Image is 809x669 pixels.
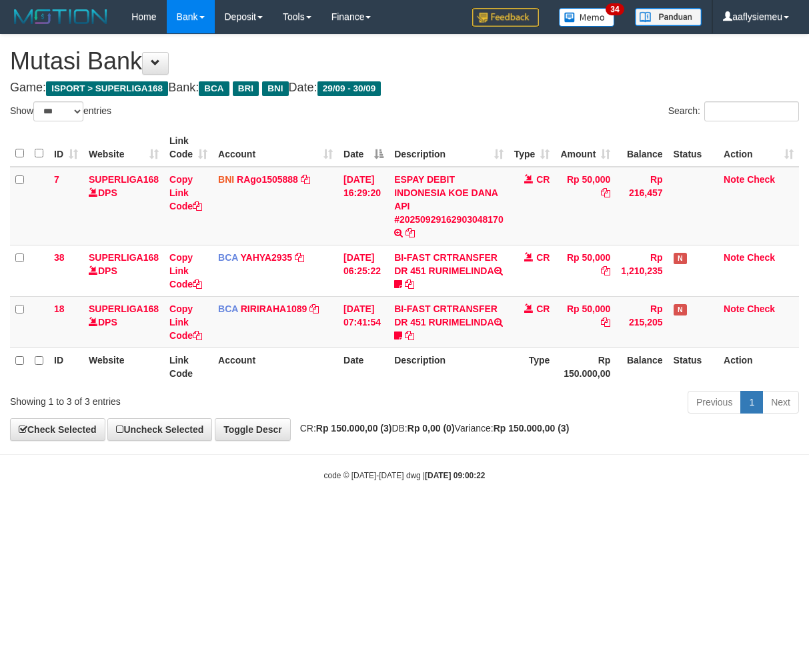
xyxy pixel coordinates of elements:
[494,423,570,434] strong: Rp 150.000,00 (3)
[389,129,509,167] th: Description: activate to sort column ascending
[324,471,486,480] small: code © [DATE]-[DATE] dwg |
[408,423,455,434] strong: Rp 0,00 (0)
[295,252,304,263] a: Copy YAHYA2935 to clipboard
[724,252,744,263] a: Note
[338,296,389,348] td: [DATE] 07:41:54
[10,101,111,121] label: Show entries
[616,296,668,348] td: Rp 215,205
[389,245,509,296] td: BI-FAST CRTRANSFER DR 451 RURIMELINDA
[218,174,234,185] span: BNI
[747,174,775,185] a: Check
[747,252,775,263] a: Check
[83,296,164,348] td: DPS
[54,303,65,314] span: 18
[406,227,415,238] a: Copy ESPAY DEBIT INDONESIA KOE DANA API #20250929162903048170 to clipboard
[747,303,775,314] a: Check
[262,81,288,96] span: BNI
[107,418,212,441] a: Uncheck Selected
[316,423,392,434] strong: Rp 150.000,00 (3)
[83,348,164,386] th: Website
[164,129,213,167] th: Link Code: activate to sort column ascending
[338,348,389,386] th: Date
[317,81,381,96] span: 29/09 - 30/09
[616,348,668,386] th: Balance
[218,303,238,314] span: BCA
[10,7,111,27] img: MOTION_logo.png
[233,81,259,96] span: BRI
[237,174,298,185] a: RAgo1505888
[46,81,168,96] span: ISPORT > SUPERLIGA168
[164,348,213,386] th: Link Code
[601,265,610,276] a: Copy Rp 50,000 to clipboard
[169,174,202,211] a: Copy Link Code
[169,303,202,341] a: Copy Link Code
[89,252,159,263] a: SUPERLIGA168
[601,317,610,327] a: Copy Rp 50,000 to clipboard
[10,48,799,75] h1: Mutasi Bank
[10,390,327,408] div: Showing 1 to 3 of 3 entries
[89,303,159,314] a: SUPERLIGA168
[301,174,310,185] a: Copy RAgo1505888 to clipboard
[635,8,702,26] img: panduan.png
[49,129,83,167] th: ID: activate to sort column ascending
[54,174,59,185] span: 7
[536,252,550,263] span: CR
[668,348,719,386] th: Status
[674,304,687,315] span: Has Note
[740,391,763,414] a: 1
[674,253,687,264] span: Has Note
[688,391,741,414] a: Previous
[49,348,83,386] th: ID
[83,167,164,245] td: DPS
[338,245,389,296] td: [DATE] 06:25:22
[509,129,556,167] th: Type: activate to sort column ascending
[10,418,105,441] a: Check Selected
[241,252,293,263] a: YAHYA2935
[555,348,616,386] th: Rp 150.000,00
[293,423,570,434] span: CR: DB: Variance:
[718,129,799,167] th: Action: activate to sort column ascending
[704,101,799,121] input: Search:
[616,245,668,296] td: Rp 1,210,235
[536,174,550,185] span: CR
[218,252,238,263] span: BCA
[718,348,799,386] th: Action
[724,303,744,314] a: Note
[83,129,164,167] th: Website: activate to sort column ascending
[555,129,616,167] th: Amount: activate to sort column ascending
[309,303,319,314] a: Copy RIRIRAHA1089 to clipboard
[338,167,389,245] td: [DATE] 16:29:20
[338,129,389,167] th: Date: activate to sort column descending
[616,167,668,245] td: Rp 216,457
[213,348,338,386] th: Account
[405,330,414,341] a: Copy BI-FAST CRTRANSFER DR 451 RURIMELINDA to clipboard
[213,129,338,167] th: Account: activate to sort column ascending
[54,252,65,263] span: 38
[668,129,719,167] th: Status
[199,81,229,96] span: BCA
[559,8,615,27] img: Button%20Memo.svg
[89,174,159,185] a: SUPERLIGA168
[536,303,550,314] span: CR
[241,303,307,314] a: RIRIRAHA1089
[668,101,799,121] label: Search:
[555,296,616,348] td: Rp 50,000
[405,279,414,289] a: Copy BI-FAST CRTRANSFER DR 451 RURIMELINDA to clipboard
[389,296,509,348] td: BI-FAST CRTRANSFER DR 451 RURIMELINDA
[555,245,616,296] td: Rp 50,000
[10,81,799,95] h4: Game: Bank: Date:
[616,129,668,167] th: Balance
[601,187,610,198] a: Copy Rp 50,000 to clipboard
[555,167,616,245] td: Rp 50,000
[762,391,799,414] a: Next
[724,174,744,185] a: Note
[215,418,291,441] a: Toggle Descr
[83,245,164,296] td: DPS
[389,348,509,386] th: Description
[509,348,556,386] th: Type
[606,3,624,15] span: 34
[169,252,202,289] a: Copy Link Code
[472,8,539,27] img: Feedback.jpg
[33,101,83,121] select: Showentries
[425,471,485,480] strong: [DATE] 09:00:22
